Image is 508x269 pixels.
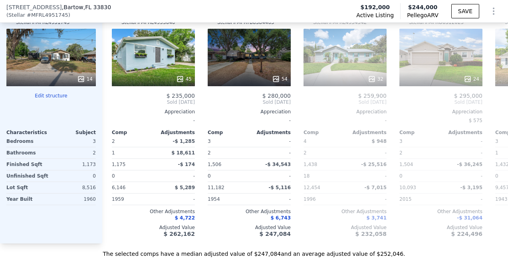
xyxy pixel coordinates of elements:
span: Active Listing [356,11,394,19]
div: Adjustments [249,129,291,136]
div: - [347,147,387,158]
span: 0 [495,173,498,179]
div: 14 [77,75,93,83]
div: Adjusted Value [399,224,482,231]
span: -$ 3,195 [460,185,482,190]
span: 18 [304,173,310,179]
span: 11,182 [208,185,224,190]
div: Comp [208,129,249,136]
span: Pellego ARV [407,11,439,19]
div: 1954 [208,194,248,205]
div: - [208,115,291,126]
span: 0 [399,173,403,179]
div: Adjustments [441,129,482,136]
span: $ 280,000 [262,93,291,99]
span: 0 [112,173,115,179]
div: - [251,136,291,147]
span: Sold [DATE] [208,99,291,105]
div: - [347,194,387,205]
div: - [251,147,291,158]
div: 32 [368,75,383,83]
div: - [443,170,482,182]
div: 1959 [112,194,152,205]
div: - [347,170,387,182]
div: Comp [112,129,153,136]
div: ( ) [6,11,70,19]
div: Adjustments [345,129,387,136]
div: - [443,147,482,158]
div: Appreciation [399,109,482,115]
span: -$ 5,116 [269,185,291,190]
span: $ 259,900 [358,93,387,99]
span: $192,000 [361,3,390,11]
span: $ 575 [469,118,482,123]
span: Sold [DATE] [399,99,482,105]
span: , Bartow [62,3,111,11]
div: 2015 [399,194,439,205]
div: - [112,115,195,126]
div: Other Adjustments [208,208,291,215]
span: -$ 31,064 [457,215,482,221]
div: Other Adjustments [399,208,482,215]
div: Comp [399,129,441,136]
span: $ 18,611 [171,150,195,156]
span: Stellar [8,11,25,19]
div: Appreciation [208,109,291,115]
div: 0 [53,170,96,182]
div: 8,516 [53,182,96,193]
div: Characteristics [6,129,51,136]
button: SAVE [451,4,479,18]
span: 1,438 [304,162,317,167]
div: - [155,170,195,182]
div: - [251,194,291,205]
div: Adjustments [153,129,195,136]
span: $ 262,162 [164,231,195,237]
div: Bedrooms [6,136,50,147]
span: 1,175 [112,162,125,167]
span: 1,506 [208,162,221,167]
span: $ 4,722 [175,215,195,221]
div: Other Adjustments [112,208,195,215]
span: -$ 174 [178,162,195,167]
div: Unfinished Sqft [6,170,50,182]
div: Bathrooms [6,147,50,158]
div: 1,173 [53,159,96,170]
span: $ 247,084 [260,231,291,237]
div: Year Built [6,194,50,205]
div: 54 [272,75,288,83]
span: $ 232,058 [355,231,387,237]
div: 1960 [53,194,96,205]
div: Adjusted Value [304,224,387,231]
div: 45 [176,75,192,83]
div: 1 [112,147,152,158]
div: 2 [208,147,248,158]
div: - [304,115,387,126]
button: Show Options [486,3,502,19]
div: Appreciation [112,109,195,115]
div: - [443,136,482,147]
span: 1,504 [399,162,413,167]
span: $ 5,289 [175,185,195,190]
span: 10,093 [399,185,416,190]
div: Subject [51,129,96,136]
div: Other Adjustments [304,208,387,215]
span: # MFRL4951745 [27,11,68,19]
span: 3 [495,138,498,144]
span: 12,454 [304,185,320,190]
div: - [443,194,482,205]
span: $244,000 [408,4,438,10]
span: 2 [112,138,115,144]
div: 2 [53,147,96,158]
span: Sold [DATE] [112,99,195,105]
button: Edit structure [6,93,96,99]
div: 2 [399,147,439,158]
span: -$ 25,516 [361,162,387,167]
div: 24 [464,75,479,83]
span: [STREET_ADDRESS] [6,3,62,11]
div: Adjusted Value [208,224,291,231]
div: 3 [53,136,96,147]
span: $ 235,000 [167,93,195,99]
div: Adjusted Value [112,224,195,231]
span: 6,146 [112,185,125,190]
div: 2 [304,147,343,158]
